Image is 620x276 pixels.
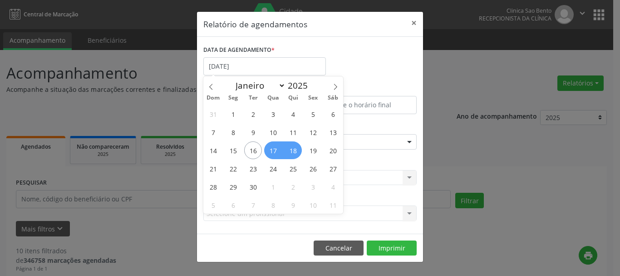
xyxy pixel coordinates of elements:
[224,141,242,159] span: Setembro 15, 2025
[243,95,263,101] span: Ter
[284,105,302,123] span: Setembro 4, 2025
[405,12,423,34] button: Close
[304,196,322,214] span: Outubro 10, 2025
[264,141,282,159] span: Setembro 17, 2025
[304,141,322,159] span: Setembro 19, 2025
[204,160,222,177] span: Setembro 21, 2025
[312,82,417,96] label: ATÉ
[204,196,222,214] span: Outubro 5, 2025
[283,95,303,101] span: Qui
[284,196,302,214] span: Outubro 9, 2025
[324,196,342,214] span: Outubro 11, 2025
[324,123,342,141] span: Setembro 13, 2025
[324,105,342,123] span: Setembro 6, 2025
[303,95,323,101] span: Sex
[203,43,275,57] label: DATA DE AGENDAMENTO
[204,141,222,159] span: Setembro 14, 2025
[244,123,262,141] span: Setembro 9, 2025
[284,123,302,141] span: Setembro 11, 2025
[244,160,262,177] span: Setembro 23, 2025
[284,160,302,177] span: Setembro 25, 2025
[314,241,364,256] button: Cancelar
[264,178,282,196] span: Outubro 1, 2025
[324,160,342,177] span: Setembro 27, 2025
[203,18,307,30] h5: Relatório de agendamentos
[244,105,262,123] span: Setembro 2, 2025
[304,160,322,177] span: Setembro 26, 2025
[224,105,242,123] span: Setembro 1, 2025
[304,178,322,196] span: Outubro 3, 2025
[324,141,342,159] span: Setembro 20, 2025
[312,96,417,114] input: Selecione o horário final
[203,95,223,101] span: Dom
[203,57,326,75] input: Selecione uma data ou intervalo
[304,123,322,141] span: Setembro 12, 2025
[285,80,315,91] input: Year
[224,123,242,141] span: Setembro 8, 2025
[263,95,283,101] span: Qua
[204,178,222,196] span: Setembro 28, 2025
[231,79,285,92] select: Month
[264,123,282,141] span: Setembro 10, 2025
[264,196,282,214] span: Outubro 8, 2025
[323,95,343,101] span: Sáb
[224,160,242,177] span: Setembro 22, 2025
[224,196,242,214] span: Outubro 6, 2025
[264,105,282,123] span: Setembro 3, 2025
[284,141,302,159] span: Setembro 18, 2025
[224,178,242,196] span: Setembro 29, 2025
[244,141,262,159] span: Setembro 16, 2025
[244,196,262,214] span: Outubro 7, 2025
[204,123,222,141] span: Setembro 7, 2025
[367,241,417,256] button: Imprimir
[244,178,262,196] span: Setembro 30, 2025
[204,105,222,123] span: Agosto 31, 2025
[264,160,282,177] span: Setembro 24, 2025
[284,178,302,196] span: Outubro 2, 2025
[223,95,243,101] span: Seg
[304,105,322,123] span: Setembro 5, 2025
[324,178,342,196] span: Outubro 4, 2025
